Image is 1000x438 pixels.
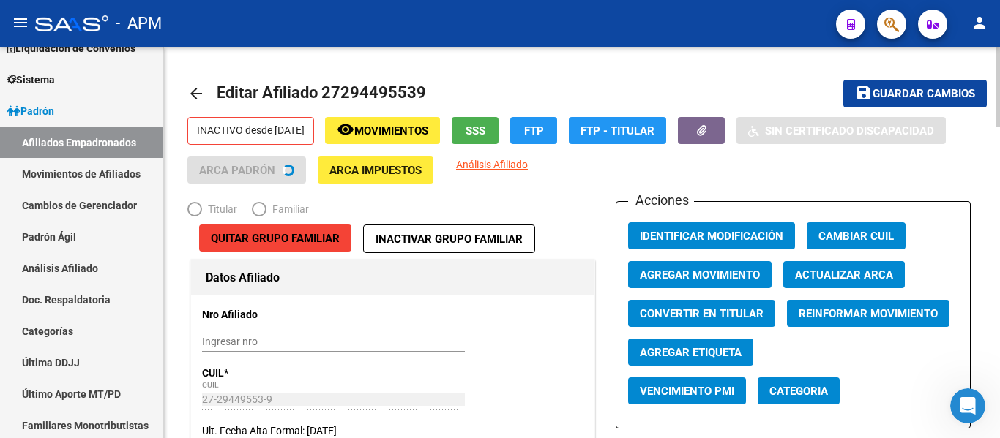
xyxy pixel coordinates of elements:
span: SSS [466,124,485,137]
span: Editar Afiliado 27294495539 [217,83,426,102]
button: Agregar Movimiento [628,261,772,288]
button: Categoria [758,377,840,404]
span: Análisis Afiliado [456,159,528,170]
button: Reinformar Movimiento [787,300,949,327]
button: Identificar Modificación [628,222,795,249]
h1: Datos Afiliado [206,266,580,290]
button: Movimientos [325,117,440,144]
p: CUIL [202,365,316,381]
button: Inactivar Grupo Familiar [363,224,535,253]
button: Guardar cambios [843,80,987,107]
button: Vencimiento PMI [628,377,746,404]
span: Convertir en Titular [640,307,764,320]
span: Reinformar Movimiento [799,307,938,320]
button: SSS [452,117,499,144]
iframe: Intercom live chat [950,388,985,423]
span: Vencimiento PMI [640,385,734,398]
span: ARCA Padrón [199,164,275,177]
mat-icon: arrow_back [187,85,205,102]
button: Quitar Grupo Familiar [199,224,351,252]
button: ARCA Padrón [187,156,306,184]
span: FTP - Titular [581,124,654,137]
p: INACTIVO desde [DATE] [187,117,314,145]
span: Agregar Etiqueta [640,346,742,359]
span: Inactivar Grupo Familiar [376,233,523,246]
span: Titular [202,201,237,217]
mat-icon: menu [12,14,29,31]
mat-icon: save [855,84,873,102]
span: Familiar [266,201,309,217]
span: Guardar cambios [873,88,975,101]
span: - APM [116,7,162,39]
button: FTP [510,117,557,144]
span: FTP [524,124,544,137]
h3: Acciones [628,190,694,211]
span: ARCA Impuestos [329,164,422,177]
span: Sin Certificado Discapacidad [765,124,934,137]
mat-radio-group: Elija una opción [187,206,324,218]
span: Categoria [769,385,828,398]
span: Liquidación de Convenios [7,40,135,56]
p: Nro Afiliado [202,306,316,322]
span: Quitar Grupo Familiar [211,232,340,245]
button: Agregar Etiqueta [628,339,753,366]
span: Movimientos [354,124,428,137]
mat-icon: person [971,14,988,31]
span: Padrón [7,103,54,119]
span: Agregar Movimiento [640,268,760,282]
button: Convertir en Titular [628,300,775,327]
button: Sin Certificado Discapacidad [736,117,946,144]
button: Cambiar CUIL [807,222,906,249]
button: FTP - Titular [569,117,666,144]
span: Cambiar CUIL [818,230,894,243]
span: Actualizar ARCA [795,268,893,282]
span: Identificar Modificación [640,230,783,243]
button: ARCA Impuestos [318,156,433,184]
mat-icon: remove_red_eye [337,121,354,138]
span: Sistema [7,72,55,88]
button: Actualizar ARCA [783,261,905,288]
